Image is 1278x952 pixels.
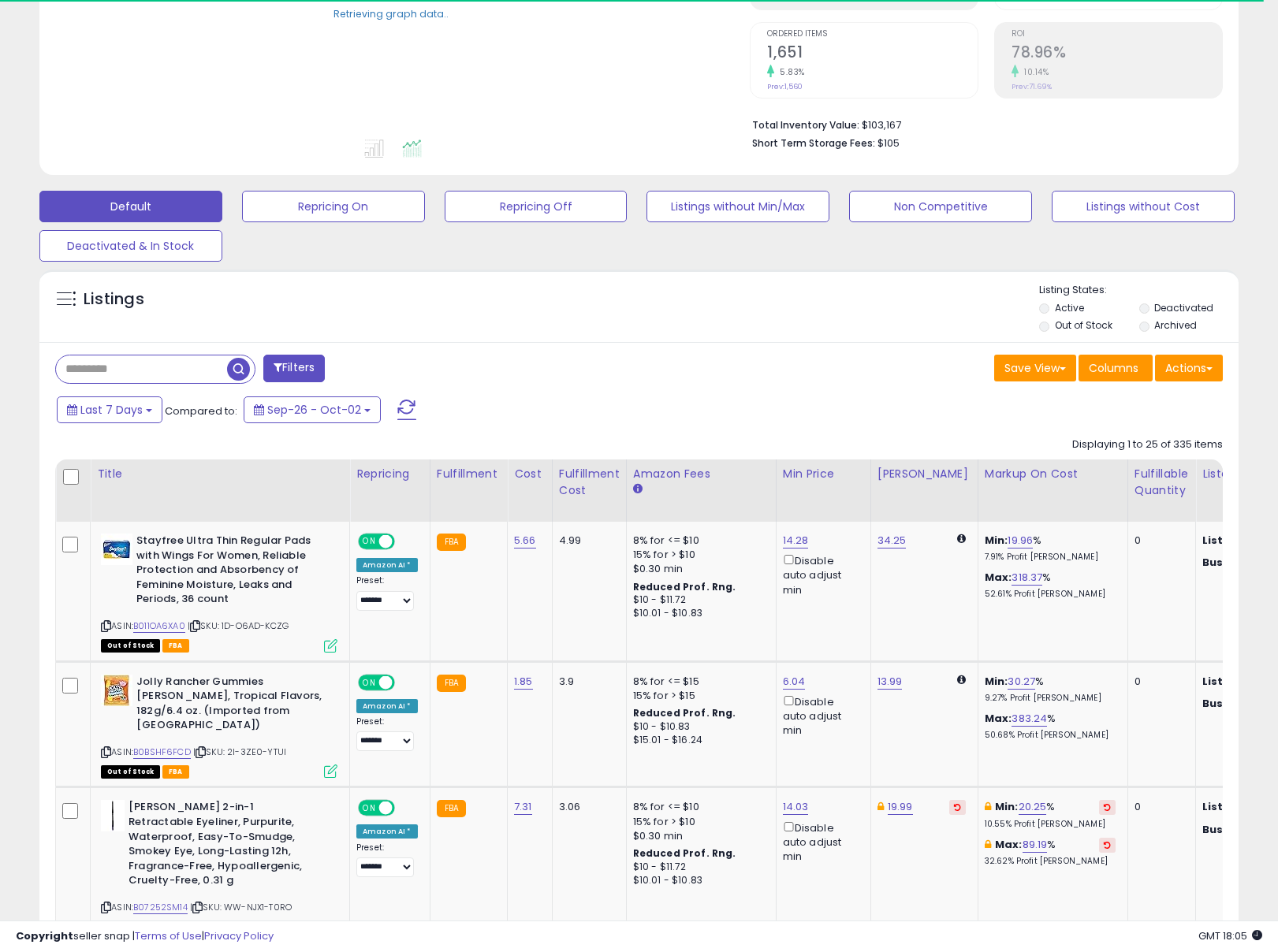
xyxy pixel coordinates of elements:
b: Short Term Storage Fees: [752,136,875,150]
a: 318.37 [1012,570,1042,586]
div: $10.01 - $10.83 [633,607,764,620]
div: Disable auto adjust min [783,819,859,865]
div: $15.01 - $16.24 [633,734,764,747]
b: Min: [995,799,1019,814]
span: FBA [162,639,189,653]
small: Amazon Fees. [633,482,643,496]
div: Markup on Cost [985,466,1121,482]
b: Reduced Prof. Rng. [633,846,736,860]
span: | SKU: 1D-O6AD-KCZG [188,619,289,632]
small: FBA [437,800,466,817]
b: Jolly Rancher Gummies [PERSON_NAME], Tropical Flavors, 182g/6.4 oz. (Imported from [GEOGRAPHIC_DA... [136,675,328,737]
button: Sep-26 - Oct-02 [244,396,381,423]
div: ASIN: [101,675,337,777]
small: Prev: 71.69% [1012,82,1052,91]
div: 0 [1135,800,1183,814]
div: Displaying 1 to 25 of 335 items [1072,437,1223,452]
div: Amazon AI * [356,558,418,572]
div: $0.30 min [633,562,764,576]
span: $105 [877,136,900,151]
span: All listings that are currently out of stock and unavailable for purchase on Amazon [101,639,160,653]
a: 7.31 [514,799,532,815]
b: Min: [985,533,1008,548]
button: Repricing On [242,191,425,222]
b: Max: [995,837,1023,852]
div: % [985,800,1116,829]
button: Columns [1079,355,1153,381]
div: Preset: [356,842,418,878]
small: Prev: 1,560 [767,82,803,91]
label: Active [1055,301,1084,314]
a: 6.04 [783,674,806,690]
span: Columns [1089,360,1138,376]
img: 51Vz5nm7XqL._SL40_.jpg [101,675,132,706]
small: 10.14% [1019,66,1049,78]
button: Deactivated & In Stock [39,230,222,262]
div: Amazon AI * [356,699,418,713]
b: Listed Price: [1202,674,1274,689]
p: Listing States: [1039,283,1239,298]
b: Reduced Prof. Rng. [633,580,736,593]
div: % [985,571,1116,600]
a: 14.03 [783,799,809,815]
a: B0BSHF6FCD [133,746,191,759]
div: % [985,675,1116,704]
small: 5.83% [774,66,805,78]
label: Deactivated [1154,301,1213,314]
div: $10 - $11.72 [633,593,764,607]
div: Min Price [783,466,864,482]
div: $10.01 - $10.83 [633,874,764,887]
p: 10.55% Profit [PERSON_NAME] [985,819,1116,830]
div: 15% for > $15 [633,689,764,703]
p: 7.91% Profit [PERSON_NAME] [985,552,1116,563]
div: Preset: [356,716,418,752]
button: Save View [994,355,1076,381]
b: [PERSON_NAME] 2-in-1 Retractable Eyeliner, Purpurite, Waterproof, Easy-To-Smudge, Smokey Eye, Lon... [129,800,320,891]
div: % [985,712,1116,741]
button: Listings without Cost [1052,191,1235,222]
a: 1.85 [514,674,533,690]
a: 19.99 [888,799,913,815]
div: 4.99 [559,534,614,548]
b: Listed Price: [1202,533,1274,548]
button: Filters [263,355,325,382]
div: 8% for <= $15 [633,675,764,689]
img: 51WndYFmURL._SL40_.jpg [101,534,132,565]
b: Total Inventory Value: [752,118,859,132]
div: 15% for > $10 [633,548,764,562]
span: | SKU: 2I-3ZE0-YTUI [193,746,286,758]
a: Privacy Policy [204,928,274,943]
small: FBA [437,534,466,551]
span: Ordered Items [767,30,978,39]
div: 8% for <= $10 [633,800,764,814]
a: 20.25 [1019,799,1047,815]
div: seller snap | | [16,929,274,944]
span: OFF [393,675,418,689]
span: ROI [1012,30,1222,39]
div: Disable auto adjust min [783,552,859,597]
div: 3.06 [559,800,614,814]
span: OFF [393,801,418,815]
div: Amazon Fees [633,466,769,482]
div: Fulfillment Cost [559,466,620,499]
b: Listed Price: [1202,799,1274,814]
div: $0.30 min [633,829,764,843]
div: 0 [1135,675,1183,689]
a: 5.66 [514,533,536,549]
a: 19.96 [1008,533,1033,549]
div: Amazon AI * [356,824,418,839]
a: 34.25 [877,533,907,549]
b: Min: [985,674,1008,689]
div: [PERSON_NAME] [877,466,971,482]
div: Fulfillable Quantity [1135,466,1189,499]
li: $103,167 [752,114,1211,133]
span: All listings that are currently out of stock and unavailable for purchase on Amazon [101,765,160,779]
span: OFF [393,535,418,549]
div: Title [97,466,343,482]
small: FBA [437,675,466,692]
div: Cost [514,466,546,482]
div: % [985,534,1116,563]
button: Actions [1155,355,1223,381]
div: % [985,838,1116,867]
span: | SKU: WW-NJX1-T0RO [190,901,292,913]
